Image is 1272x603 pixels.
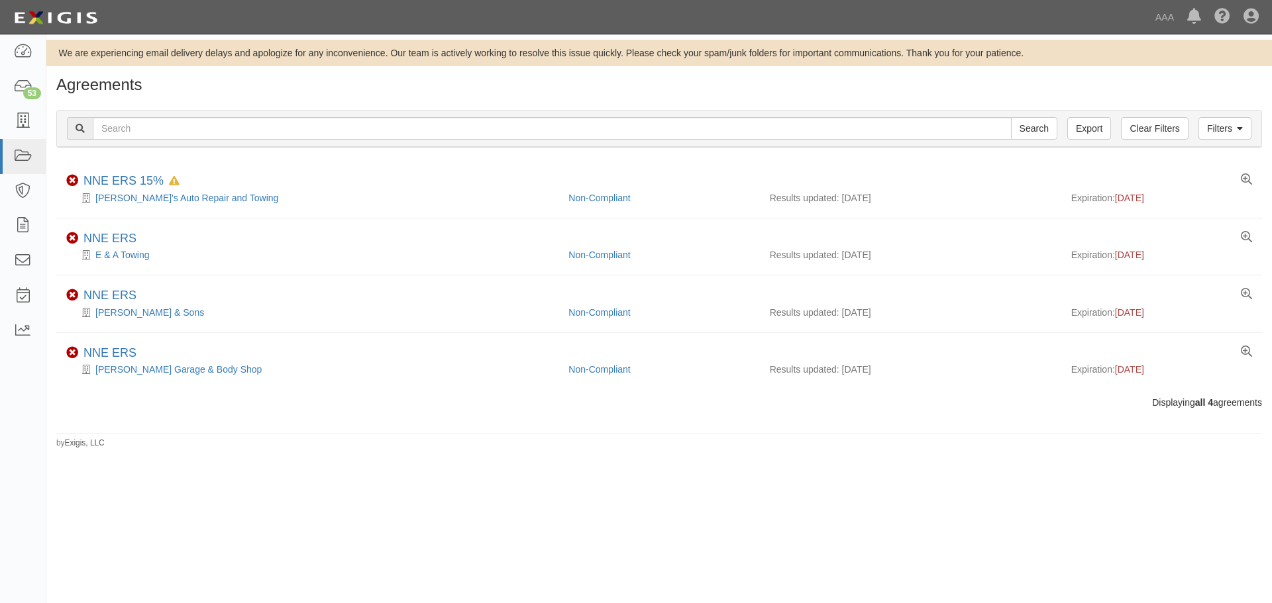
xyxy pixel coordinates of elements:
a: NNE ERS 15% [83,174,164,187]
a: NNE ERS [83,289,136,302]
div: Expiration: [1071,191,1252,205]
b: all 4 [1195,397,1213,408]
a: Exigis, LLC [65,438,105,447]
i: Non-Compliant [66,347,78,359]
div: Results updated: [DATE] [770,191,1051,205]
a: Clear Filters [1121,117,1188,140]
small: by [56,438,105,449]
i: Help Center - Complianz [1214,9,1230,25]
a: Non-Compliant [568,193,630,203]
input: Search [93,117,1012,140]
div: We are experiencing email delivery delays and apologize for any inconvenience. Our team is active... [46,46,1272,60]
a: [PERSON_NAME] & Sons [95,307,204,318]
div: NNE ERS [83,232,136,246]
a: Non-Compliant [568,250,630,260]
a: View results summary [1241,346,1252,358]
div: Mike's Auto Repair and Towing [66,191,558,205]
div: Results updated: [DATE] [770,248,1051,261]
i: Non-Compliant [66,175,78,187]
span: [DATE] [1115,193,1144,203]
span: [DATE] [1115,250,1144,260]
div: 53 [23,87,41,99]
a: View results summary [1241,174,1252,186]
a: NNE ERS [83,346,136,359]
div: Sylvio Paradis & Sons [66,306,558,319]
div: E & A Towing [66,248,558,261]
a: Filters [1198,117,1251,140]
div: Displaying agreements [46,396,1272,409]
span: [DATE] [1115,307,1144,318]
a: Export [1067,117,1111,140]
a: [PERSON_NAME]'s Auto Repair and Towing [95,193,278,203]
a: View results summary [1241,289,1252,301]
a: AAA [1149,4,1181,30]
a: E & A Towing [95,250,149,260]
a: Non-Compliant [568,364,630,375]
div: Results updated: [DATE] [770,363,1051,376]
input: Search [1011,117,1057,140]
div: NNE ERS [83,289,136,303]
div: Beaulieu's Garage & Body Shop [66,363,558,376]
div: NNE ERS [83,346,136,361]
a: [PERSON_NAME] Garage & Body Shop [95,364,262,375]
i: Non-Compliant [66,232,78,244]
img: logo-5460c22ac91f19d4615b14bd174203de0afe785f0fc80cf4dbbc73dc1793850b.png [10,6,101,30]
i: In Default since 06/20/2025 [169,177,180,186]
h1: Agreements [56,76,1262,93]
a: View results summary [1241,232,1252,244]
div: Results updated: [DATE] [770,306,1051,319]
a: NNE ERS [83,232,136,245]
a: Non-Compliant [568,307,630,318]
div: Expiration: [1071,248,1252,261]
div: Expiration: [1071,363,1252,376]
span: [DATE] [1115,364,1144,375]
div: Expiration: [1071,306,1252,319]
i: Non-Compliant [66,289,78,301]
div: NNE ERS 15% [83,174,180,189]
